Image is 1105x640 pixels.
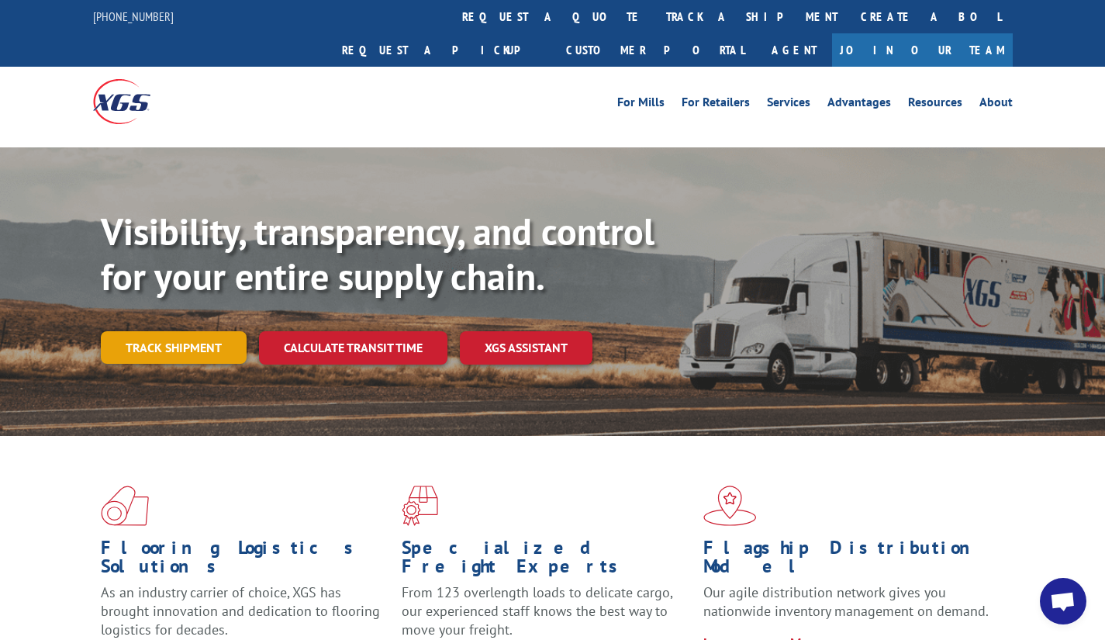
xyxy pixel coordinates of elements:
a: Calculate transit time [259,331,447,365]
img: xgs-icon-total-supply-chain-intelligence-red [101,486,149,526]
b: Visibility, transparency, and control for your entire supply chain. [101,207,654,300]
h1: Specialized Freight Experts [402,538,691,583]
a: Advantages [827,96,891,113]
span: Our agile distribution network gives you nationwide inventory management on demand. [703,583,989,620]
a: Services [767,96,810,113]
a: Customer Portal [554,33,756,67]
a: Request a pickup [330,33,554,67]
a: For Mills [617,96,665,113]
a: [PHONE_NUMBER] [93,9,174,24]
a: For Retailers [682,96,750,113]
a: Agent [756,33,832,67]
span: As an industry carrier of choice, XGS has brought innovation and dedication to flooring logistics... [101,583,380,638]
a: About [979,96,1013,113]
a: XGS ASSISTANT [460,331,592,365]
a: Resources [908,96,962,113]
img: xgs-icon-focused-on-flooring-red [402,486,438,526]
div: Open chat [1040,578,1086,624]
h1: Flooring Logistics Solutions [101,538,390,583]
a: Join Our Team [832,33,1013,67]
img: xgs-icon-flagship-distribution-model-red [703,486,757,526]
h1: Flagship Distribution Model [703,538,993,583]
a: Track shipment [101,331,247,364]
